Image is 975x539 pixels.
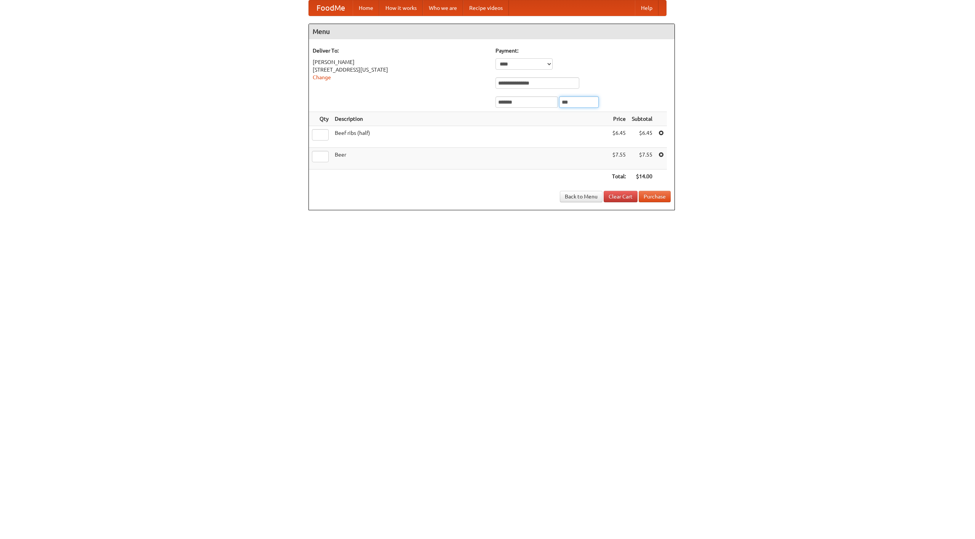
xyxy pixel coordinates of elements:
[463,0,509,16] a: Recipe videos
[635,0,659,16] a: Help
[629,126,655,148] td: $6.45
[629,112,655,126] th: Subtotal
[609,148,629,170] td: $7.55
[309,112,332,126] th: Qty
[313,66,488,74] div: [STREET_ADDRESS][US_STATE]
[639,191,671,202] button: Purchase
[332,112,609,126] th: Description
[379,0,423,16] a: How it works
[353,0,379,16] a: Home
[309,24,675,39] h4: Menu
[629,170,655,184] th: $14.00
[313,58,488,66] div: [PERSON_NAME]
[332,126,609,148] td: Beef ribs (half)
[560,191,603,202] a: Back to Menu
[609,170,629,184] th: Total:
[495,47,671,54] h5: Payment:
[423,0,463,16] a: Who we are
[604,191,638,202] a: Clear Cart
[313,47,488,54] h5: Deliver To:
[332,148,609,170] td: Beer
[609,112,629,126] th: Price
[313,74,331,80] a: Change
[309,0,353,16] a: FoodMe
[609,126,629,148] td: $6.45
[629,148,655,170] td: $7.55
